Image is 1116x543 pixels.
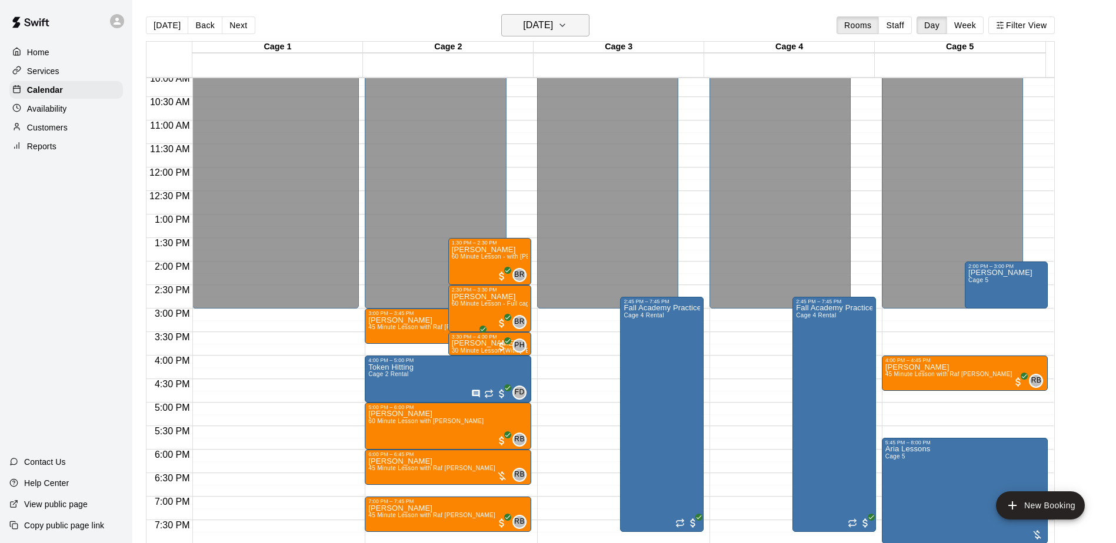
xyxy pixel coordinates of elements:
[368,371,408,377] span: Cage 2 Rental
[965,262,1048,309] div: 2:00 PM – 3:00 PM: Mackie Lesson
[517,315,527,329] span: Billy Jack Ryan
[152,403,193,413] span: 5:00 PM
[24,519,104,531] p: Copy public page link
[365,497,531,532] div: 7:00 PM – 7:45 PM: Graham McGuire
[368,451,528,457] div: 6:00 PM – 6:45 PM
[517,468,527,482] span: Rafael Betances
[496,341,508,353] span: All customers have paid
[968,263,1044,269] div: 2:00 PM – 3:00 PM
[968,277,988,283] span: Cage 5
[514,340,524,351] span: PH
[147,144,193,154] span: 11:30 AM
[885,440,1045,445] div: 5:45 PM – 8:00 PM
[448,238,531,285] div: 1:30 PM – 2:30 PM: Lucas Webster
[152,262,193,271] span: 2:00 PM
[496,517,508,529] span: All customers have paid
[365,403,531,450] div: 5:00 PM – 6:00 PM: Max Reale
[9,81,123,99] a: Calendar
[146,191,192,201] span: 12:30 PM
[147,120,193,130] span: 11:00 AM
[147,97,193,107] span: 10:30 AM
[687,517,699,529] span: All customers have paid
[146,167,192,177] span: 12:00 PM
[188,16,222,34] button: Back
[512,268,527,282] div: Billy Jack Ryan
[368,465,495,471] span: 45 Minute Lesson with Raf [PERSON_NAME]
[24,498,88,510] p: View public page
[514,316,524,328] span: BR
[885,357,1045,363] div: 4:00 PM – 4:45 PM
[471,389,481,398] svg: Has notes
[27,122,68,133] p: Customers
[9,62,123,80] a: Services
[496,388,508,400] span: All customers have paid
[1034,374,1043,388] span: Rafael Betances
[1012,376,1024,388] span: All customers have paid
[222,16,255,34] button: Next
[152,238,193,248] span: 1:30 PM
[368,324,495,330] span: 45 Minute Lesson with Raf [PERSON_NAME]
[624,299,699,304] div: 2:45 PM – 7:45 PM
[512,315,527,329] div: Billy Jack Ryan
[517,515,527,529] span: Rafael Betances
[27,140,56,152] p: Reports
[517,268,527,282] span: Billy Jack Ryan
[988,16,1054,34] button: Filter View
[917,16,947,34] button: Day
[27,84,63,96] p: Calendar
[1031,375,1041,387] span: RB
[368,310,502,316] div: 3:00 PM – 3:45 PM
[152,214,193,224] span: 1:00 PM
[501,14,589,36] button: [DATE]
[24,477,69,489] p: Help Center
[484,389,494,398] span: Recurring event
[471,329,483,341] span: All customers have paid
[452,300,651,307] span: 60 Minute Lesson - Full cage with [PERSON_NAME] [PERSON_NAME]
[152,379,193,389] span: 4:30 PM
[152,497,193,507] span: 7:00 PM
[365,356,531,403] div: 4:00 PM – 5:00 PM: Token Hitting
[27,103,67,115] p: Availability
[9,100,123,118] a: Availability
[514,434,524,445] span: RB
[9,119,123,136] a: Customers
[363,42,534,53] div: Cage 2
[512,468,527,482] div: Rafael Betances
[534,42,704,53] div: Cage 3
[368,404,528,410] div: 5:00 PM – 6:00 PM
[885,453,905,460] span: Cage 5
[496,317,508,329] span: All customers have paid
[452,287,528,293] div: 2:30 PM – 3:30 PM
[517,338,527,353] span: Patrick Hodges
[152,285,193,295] span: 2:30 PM
[368,498,528,504] div: 7:00 PM – 7:45 PM
[27,65,59,77] p: Services
[792,297,875,532] div: 2:45 PM – 7:45 PM: Fall Academy Practice
[882,356,1048,391] div: 4:00 PM – 4:45 PM: Auggie Zola-Kahn
[452,240,528,246] div: 1:30 PM – 2:30 PM
[848,518,857,528] span: Recurring event
[192,42,363,53] div: Cage 1
[796,312,836,319] span: Cage 4 Rental
[837,16,879,34] button: Rooms
[9,138,123,155] a: Reports
[512,338,527,353] div: Patrick Hodges
[152,520,193,530] span: 7:30 PM
[514,269,524,281] span: BR
[448,285,531,332] div: 2:30 PM – 3:30 PM: Rowan Ansanelli
[152,426,193,436] span: 5:30 PM
[452,334,528,340] div: 3:30 PM – 4:00 PM
[496,435,508,447] span: All customers have paid
[996,491,1085,519] button: add
[624,312,664,319] span: Cage 4 Rental
[147,73,193,83] span: 10:00 AM
[9,43,123,61] a: Home
[1029,374,1043,388] div: Rafael Betances
[368,418,484,424] span: 60 Minute Lesson with [PERSON_NAME]
[514,516,524,528] span: RB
